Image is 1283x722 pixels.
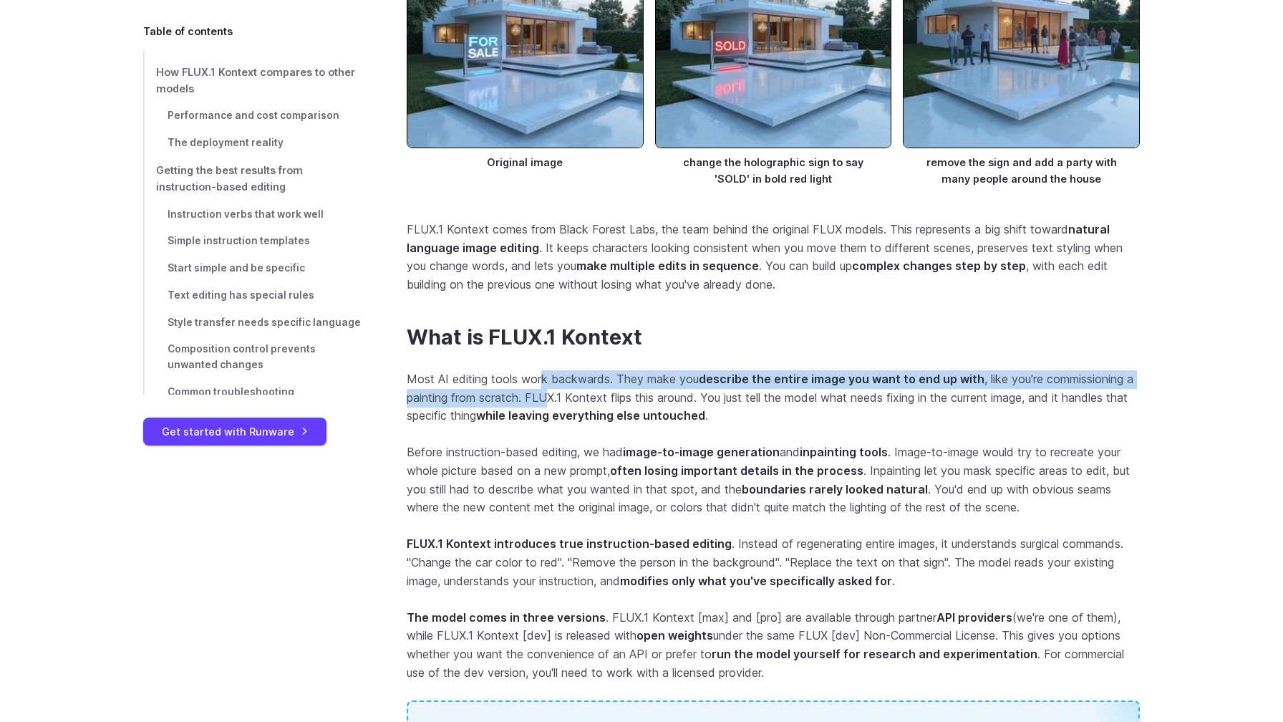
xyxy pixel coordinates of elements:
p: Before instruction-based editing, we had and . Image-to-image would try to recreate your whole pi... [407,443,1140,516]
a: Common troubleshooting [143,379,361,406]
strong: FLUX.1 Kontext introduces true instruction-based editing [407,536,732,551]
strong: often losing important details in the process [610,463,863,478]
strong: boundaries rarely looked natural [742,482,928,496]
span: Composition control prevents unwanted changes [168,343,316,370]
figcaption: change the holographic sign to say 'SOLD' in bold red light [655,148,892,187]
span: Getting the best results from instruction-based editing [156,165,303,193]
span: Style transfer needs specific language [168,317,361,328]
span: Performance and cost comparison [168,110,339,121]
a: Simple instruction templates [143,228,361,255]
span: Text editing has special rules [168,289,314,301]
strong: open weights [636,628,713,642]
figcaption: Original image [407,148,644,170]
strong: complex changes step by step [852,259,1026,273]
strong: natural language image editing [407,222,1110,255]
strong: API providers [936,610,1012,625]
p: . Instead of regenerating entire images, it understands surgical commands. "Change the car color ... [407,535,1140,590]
a: Get started with Runware [143,418,326,446]
strong: image-to-image generation [623,445,780,459]
p: . FLUX.1 Kontext [max] and [pro] are available through partner (we're one of them), while FLUX.1 ... [407,609,1140,682]
a: The deployment reality [143,130,361,157]
span: Start simple and be specific [168,262,305,274]
a: Composition control prevents unwanted changes [143,336,361,379]
p: Most AI editing tools work backwards. They make you , like you're commissioning a painting from s... [407,370,1140,425]
strong: run the model yourself for research and experimentation [712,647,1037,661]
span: Common troubleshooting [168,386,294,398]
a: Performance and cost comparison [143,102,361,130]
span: How FLUX.1 Kontext compares to other models [156,66,355,95]
a: What is FLUX.1 Kontext [407,325,642,350]
strong: describe the entire image you want to end up with [699,372,984,386]
a: Instruction verbs that work well [143,201,361,228]
a: Getting the best results from instruction-based editing [143,157,361,201]
strong: modifies only what you've specifically asked for [620,574,892,588]
a: Style transfer needs specific language [143,309,361,337]
a: Start simple and be specific [143,255,361,282]
span: Instruction verbs that work well [168,208,324,220]
a: How FLUX.1 Kontext compares to other models [143,58,361,102]
strong: while leaving everything else untouched [476,408,705,423]
strong: The model comes in three versions [407,610,606,625]
span: Table of contents [143,23,233,39]
strong: make multiple edits in sequence [576,259,759,273]
span: The deployment reality [168,137,284,148]
figcaption: remove the sign and add a party with many people around the house [903,148,1140,187]
a: Text editing has special rules [143,282,361,309]
span: Simple instruction templates [168,235,310,246]
strong: inpainting tools [800,445,888,459]
p: FLUX.1 Kontext comes from Black Forest Labs, the team behind the original FLUX models. This repre... [407,221,1140,294]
